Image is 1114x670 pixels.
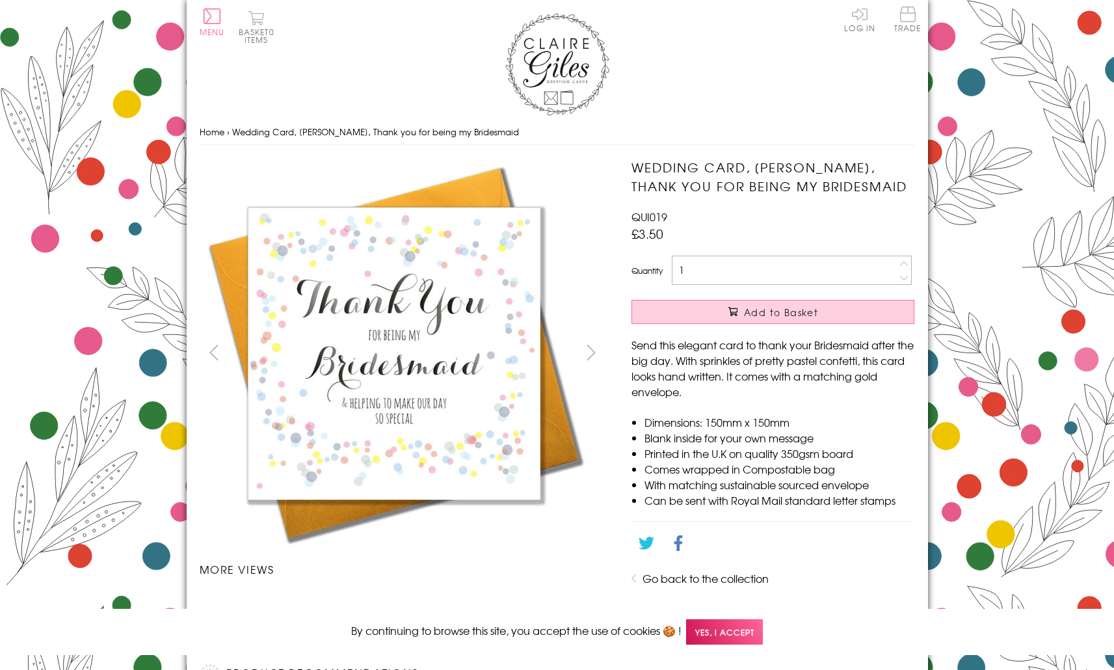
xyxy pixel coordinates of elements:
[644,446,914,461] li: Printed in the U.K on quality 350gsm board
[200,8,225,36] button: Menu
[200,561,606,577] h3: More views
[644,461,914,477] li: Comes wrapped in Compostable bag
[644,492,914,508] li: Can be sent with Royal Mail standard letter stamps
[200,590,606,619] ul: Carousel Pagination
[686,619,763,645] span: Yes, I accept
[200,158,590,548] img: Wedding Card, Dors, Thank you for being my Bridesmaid
[200,338,229,367] button: prev
[644,477,914,492] li: With matching sustainable sourced envelope
[644,414,914,430] li: Dimensions: 150mm x 150mm
[631,337,914,399] p: Send this elegant card to thank your Bridesmaid after the big day. With sprinkles of pretty paste...
[232,126,519,138] span: Wedding Card, [PERSON_NAME], Thank you for being my Bridesmaid
[644,430,914,446] li: Blank inside for your own message
[200,119,915,146] nav: breadcrumbs
[744,306,818,319] span: Add to Basket
[894,7,922,34] a: Trade
[643,570,769,586] a: Go back to the collection
[505,13,609,116] img: Claire Giles Greetings Cards
[227,126,230,138] span: ›
[631,265,663,276] label: Quantity
[576,338,605,367] button: next
[631,209,667,224] span: QUI019
[301,590,403,619] li: Carousel Page 2
[631,300,914,324] button: Add to Basket
[894,7,922,32] span: Trade
[631,158,914,196] h1: Wedding Card, [PERSON_NAME], Thank you for being my Bridesmaid
[631,224,663,243] span: £3.50
[200,590,301,619] li: Carousel Page 1 (Current Slide)
[200,26,225,38] span: Menu
[239,10,274,44] button: Basket0 items
[844,7,875,32] a: Log In
[200,126,224,138] a: Home
[245,26,274,46] span: 0 items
